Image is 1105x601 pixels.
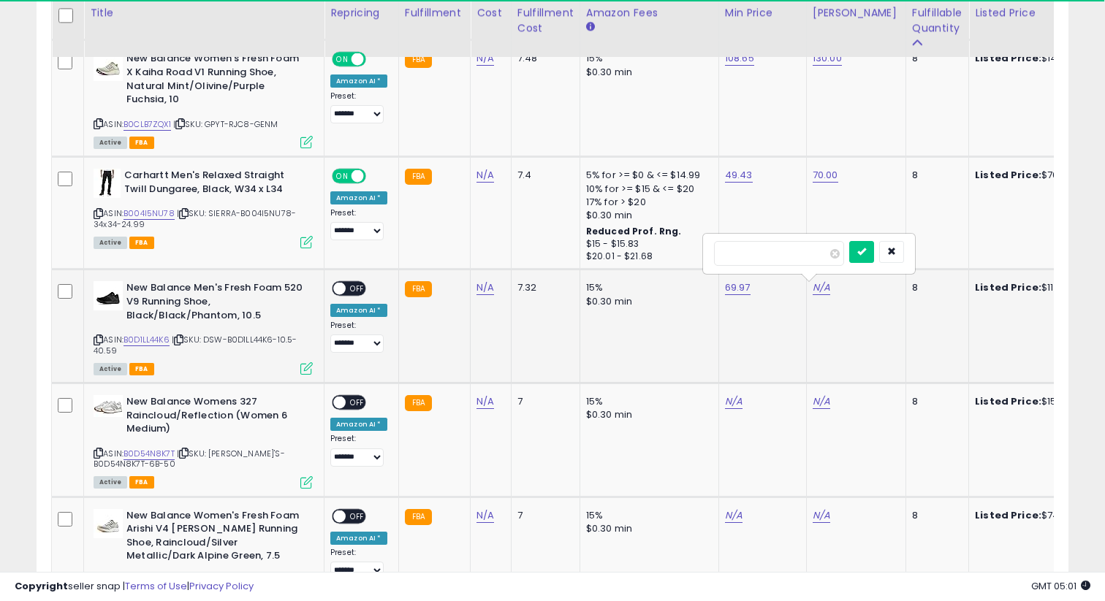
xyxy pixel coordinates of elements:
[129,237,154,249] span: FBA
[975,169,1096,182] div: $70.00
[975,394,1041,408] b: Listed Price:
[975,395,1096,408] div: $150.00
[94,281,313,373] div: ASIN:
[975,508,1041,522] b: Listed Price:
[333,170,352,183] span: ON
[94,448,285,470] span: | SKU: [PERSON_NAME]'S-B0D54N8K7T-6B-50
[586,522,707,535] div: $0.30 min
[173,118,278,130] span: | SKU: GPYT-RJC8-GENM
[346,397,369,409] span: OFF
[476,5,505,20] div: Cost
[94,476,127,489] span: All listings currently available for purchase on Amazon
[586,66,707,79] div: $0.30 min
[476,508,494,523] a: N/A
[126,509,304,567] b: New Balance Women's Fresh Foam Arishi V4 [PERSON_NAME] Running Shoe, Raincloud/Silver Metallic/Da...
[94,509,123,538] img: 41qHd6rnVUL._SL40_.jpg
[912,52,957,65] div: 8
[330,208,387,241] div: Preset:
[90,5,318,20] div: Title
[813,5,900,20] div: [PERSON_NAME]
[330,91,387,124] div: Preset:
[129,476,154,489] span: FBA
[126,395,304,440] b: New Balance Womens 327 Raincloud/Reflection (Women 6 Medium)
[94,169,313,247] div: ASIN:
[94,52,123,81] img: 31CgX42rWmL._SL40_.jpg
[124,207,175,220] a: B004I5NU78
[129,363,154,375] span: FBA
[126,52,304,110] b: New Balance Women's Fresh Foam X Kaiha Road V1 Running Shoe, Natural Mint/Olivine/Purple Fuchsia, 10
[405,281,432,297] small: FBA
[725,394,743,409] a: N/A
[330,532,387,545] div: Amazon AI *
[912,5,962,36] div: Fulfillable Quantity
[586,209,707,222] div: $0.30 min
[813,394,830,409] a: N/A
[405,5,464,20] div: Fulfillment
[124,448,175,460] a: B0D54N8K7T
[476,168,494,183] a: N/A
[586,238,707,250] div: $15 - $15.83
[94,395,123,417] img: 31fqTZCRWBL._SL40_.jpg
[333,53,352,66] span: ON
[405,509,432,525] small: FBA
[586,225,682,237] b: Reduced Prof. Rng.
[725,508,743,523] a: N/A
[124,169,302,199] b: Carhartt Men's Relaxed Straight Twill Dungaree, Black, W34 x L34
[129,137,154,149] span: FBA
[517,5,574,36] div: Fulfillment Cost
[94,207,296,229] span: | SKU: SIERRA-B004I5NU78-34x34-24.99
[405,52,432,68] small: FBA
[405,395,432,411] small: FBA
[364,170,387,183] span: OFF
[586,281,707,294] div: 15%
[330,74,387,88] div: Amazon AI *
[330,191,387,204] div: Amazon AI *
[346,510,369,522] span: OFF
[15,580,254,594] div: seller snap | |
[517,395,569,408] div: 7
[94,395,313,487] div: ASIN:
[1031,579,1090,593] span: 2025-09-18 05:01 GMT
[124,334,170,346] a: B0D1LL44K6
[476,51,494,66] a: N/A
[813,51,842,66] a: 130.00
[912,395,957,408] div: 8
[15,579,68,593] strong: Copyright
[517,169,569,182] div: 7.4
[330,434,387,467] div: Preset:
[725,280,751,295] a: 69.97
[330,5,392,20] div: Repricing
[813,280,830,295] a: N/A
[586,395,707,408] div: 15%
[586,295,707,308] div: $0.30 min
[126,281,304,326] b: New Balance Men's Fresh Foam 520 V9 Running Shoe, Black/Black/Phantom, 10.5
[94,137,127,149] span: All listings currently available for purchase on Amazon
[405,169,432,185] small: FBA
[725,51,754,66] a: 108.65
[975,5,1101,20] div: Listed Price
[94,237,127,249] span: All listings currently available for purchase on Amazon
[912,169,957,182] div: 8
[517,52,569,65] div: 7.48
[125,579,187,593] a: Terms of Use
[813,168,838,183] a: 70.00
[813,508,830,523] a: N/A
[94,334,297,356] span: | SKU: DSW-B0D1LL44K6-10.5-40.59
[725,5,800,20] div: Min Price
[94,169,121,198] img: 417HnsoZCML._SL40_.jpg
[94,281,123,310] img: 31otH2eiZ8L._SL40_.jpg
[476,394,494,409] a: N/A
[725,168,753,183] a: 49.43
[330,548,387,581] div: Preset:
[586,196,707,209] div: 17% for > $20
[517,281,569,294] div: 7.32
[586,169,707,182] div: 5% for >= $0 & <= $14.99
[364,53,387,66] span: OFF
[912,281,957,294] div: 8
[330,304,387,317] div: Amazon AI *
[586,408,707,421] div: $0.30 min
[330,321,387,353] div: Preset:
[975,281,1096,294] div: $110.00
[975,168,1041,182] b: Listed Price:
[586,20,595,34] small: Amazon Fees.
